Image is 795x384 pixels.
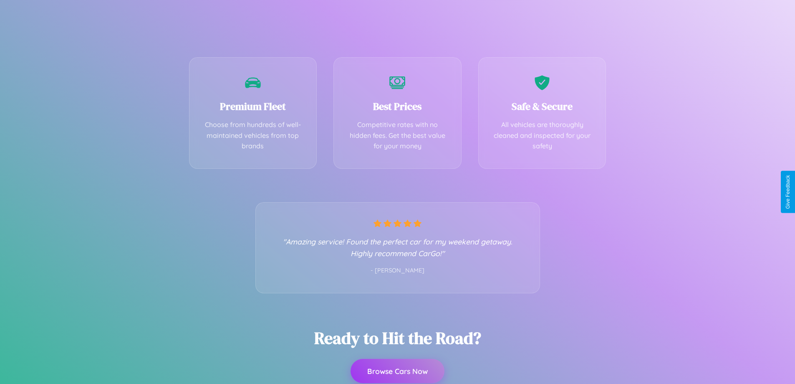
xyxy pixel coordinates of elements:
div: Give Feedback [785,175,791,209]
p: - [PERSON_NAME] [273,265,523,276]
h3: Premium Fleet [202,99,304,113]
h3: Best Prices [346,99,449,113]
p: Choose from hundreds of well-maintained vehicles from top brands [202,120,304,152]
p: "Amazing service! Found the perfect car for my weekend getaway. Highly recommend CarGo!" [273,236,523,259]
p: Competitive rates with no hidden fees. Get the best value for your money [346,120,449,152]
h2: Ready to Hit the Road? [314,327,481,349]
p: All vehicles are thoroughly cleaned and inspected for your safety [491,120,593,152]
h3: Safe & Secure [491,99,593,113]
button: Browse Cars Now [351,359,444,383]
